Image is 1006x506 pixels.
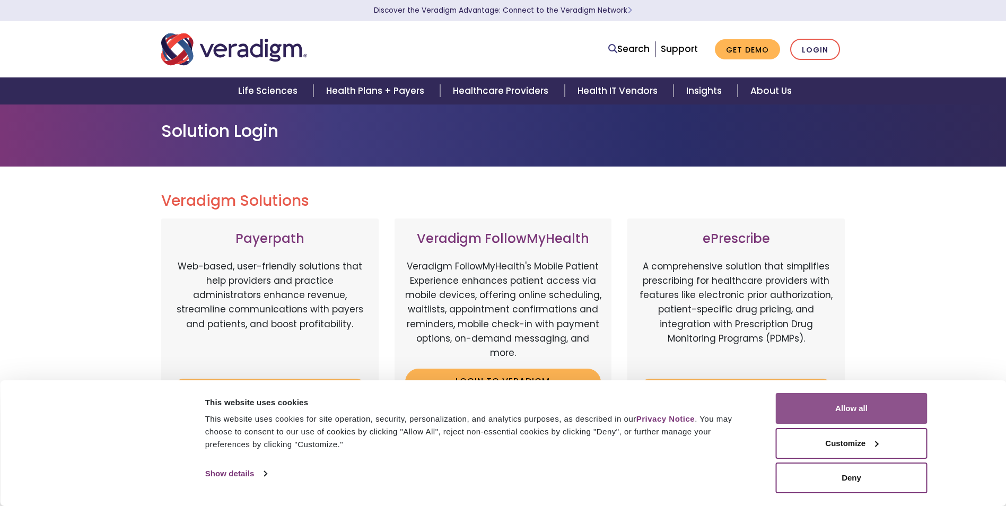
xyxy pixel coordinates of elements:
[172,379,368,403] a: Login to Payerpath
[405,231,601,247] h3: Veradigm FollowMyHealth
[205,396,752,409] div: This website uses cookies
[638,259,834,371] p: A comprehensive solution that simplifies prescribing for healthcare providers with features like ...
[374,5,632,15] a: Discover the Veradigm Advantage: Connect to the Veradigm NetworkLearn More
[172,231,368,247] h3: Payerpath
[627,5,632,15] span: Learn More
[205,413,752,451] div: This website uses cookies for site operation, security, personalization, and analytics purposes, ...
[161,32,307,67] img: Veradigm logo
[405,369,601,403] a: Login to Veradigm FollowMyHealth
[638,231,834,247] h3: ePrescribe
[440,77,564,104] a: Healthcare Providers
[608,42,650,56] a: Search
[172,259,368,371] p: Web-based, user-friendly solutions that help providers and practice administrators enhance revenu...
[776,463,928,493] button: Deny
[776,393,928,424] button: Allow all
[161,121,845,141] h1: Solution Login
[225,77,313,104] a: Life Sciences
[790,39,840,60] a: Login
[161,192,845,210] h2: Veradigm Solutions
[673,77,738,104] a: Insights
[715,39,780,60] a: Get Demo
[636,414,695,423] a: Privacy Notice
[661,42,698,55] a: Support
[565,77,673,104] a: Health IT Vendors
[738,77,804,104] a: About Us
[313,77,440,104] a: Health Plans + Payers
[405,259,601,360] p: Veradigm FollowMyHealth's Mobile Patient Experience enhances patient access via mobile devices, o...
[638,379,834,403] a: Login to ePrescribe
[205,466,267,482] a: Show details
[776,428,928,459] button: Customize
